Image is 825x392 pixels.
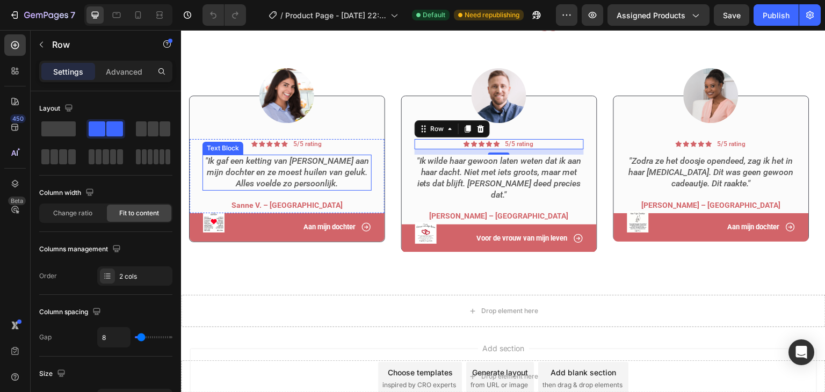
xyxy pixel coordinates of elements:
p: Row [52,38,143,51]
i: "Ik wilde haar gewoon laten weten dat ik aan haar dacht. Niet met iets groots, maar met iets dat ... [236,126,401,169]
p: 5/5 rating [537,110,565,119]
p: Voor de vrouw van mijn leven [296,204,387,213]
div: Publish [763,10,790,21]
div: Column width [39,186,96,200]
strong: [PERSON_NAME] – [GEOGRAPHIC_DATA] [249,182,388,190]
strong: [PERSON_NAME] – [GEOGRAPHIC_DATA] [461,171,600,179]
p: 5/5 rating [324,110,353,119]
span: Default [423,10,445,20]
span: Product Page - [DATE] 22:19:29 [285,10,386,21]
div: Gap [39,332,52,342]
i: "Zodra ze het doosje opendeed, zag ik het in haar [MEDICAL_DATA]. Dit was geen gewoon cadeautje. ... [447,126,613,158]
span: Fit to content [119,208,159,218]
div: Drop element here [300,277,357,285]
div: Size [39,367,68,381]
div: Undo/Redo [202,4,246,26]
span: / [280,10,283,21]
div: Rich Text Editor. Editing area: main [323,109,354,120]
button: Assigned Products [607,4,710,26]
div: Rich Text Editor. Editing area: main [234,125,403,171]
div: Drop element here [300,342,357,351]
div: 2 cols [119,272,170,281]
img: gempages_432750572815254551-a30c62f0-05e4-45ca-ac80-7f24f7eb2b9e.png [291,38,345,93]
div: Rich Text Editor. Editing area: main [234,180,403,192]
span: Add section [297,313,348,324]
button: Publish [754,4,799,26]
div: Beta [8,197,26,205]
div: Layout [39,101,75,116]
iframe: Design area [181,30,825,392]
div: 450 [10,114,26,123]
div: Column spacing [39,305,103,320]
div: Row [247,94,265,104]
input: Auto [98,328,130,347]
p: Advanced [106,66,142,77]
div: Open Intercom Messenger [788,339,814,365]
p: 7 [70,9,75,21]
button: Save [714,4,749,26]
span: Save [723,11,741,20]
div: Order [39,271,57,281]
img: gempages_432750572815254551-72bb3b5b-89fc-410f-b575-ef698bf3b77d.png [503,38,558,93]
img: gempages_577768424940241596-c2ac2f54-361d-4fb6-a9a2-5d66a7c75ba8.png [234,192,256,214]
span: Change ratio [53,208,92,218]
p: Settings [53,66,83,77]
img: gempages_577768424940241596-2cbe548c-990a-4d81-99be-63665a07cf64.png [446,181,468,202]
button: 7 [4,4,80,26]
span: Need republishing [465,10,519,20]
p: Aan mijn dochter [547,193,599,202]
div: Columns management [39,242,123,257]
span: Assigned Products [617,10,685,21]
